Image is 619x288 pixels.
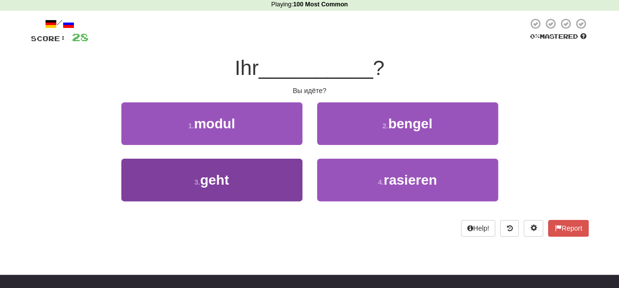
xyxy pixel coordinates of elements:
[31,34,66,43] span: Score:
[383,122,389,130] small: 2 .
[548,220,588,237] button: Report
[121,159,302,201] button: 3.geht
[235,56,259,79] span: Ihr
[121,102,302,145] button: 1.modul
[388,116,432,131] span: bengel
[194,178,200,186] small: 3 .
[259,56,373,79] span: __________
[528,32,589,41] div: Mastered
[293,1,348,8] strong: 100 Most Common
[188,122,194,130] small: 1 .
[317,159,498,201] button: 4.rasieren
[200,172,229,188] span: geht
[317,102,498,145] button: 2.bengel
[461,220,496,237] button: Help!
[72,31,89,43] span: 28
[373,56,384,79] span: ?
[31,86,589,96] div: Вы идёте?
[500,220,519,237] button: Round history (alt+y)
[194,116,235,131] span: modul
[530,32,540,40] span: 0 %
[31,18,89,30] div: /
[384,172,437,188] span: rasieren
[378,178,384,186] small: 4 .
